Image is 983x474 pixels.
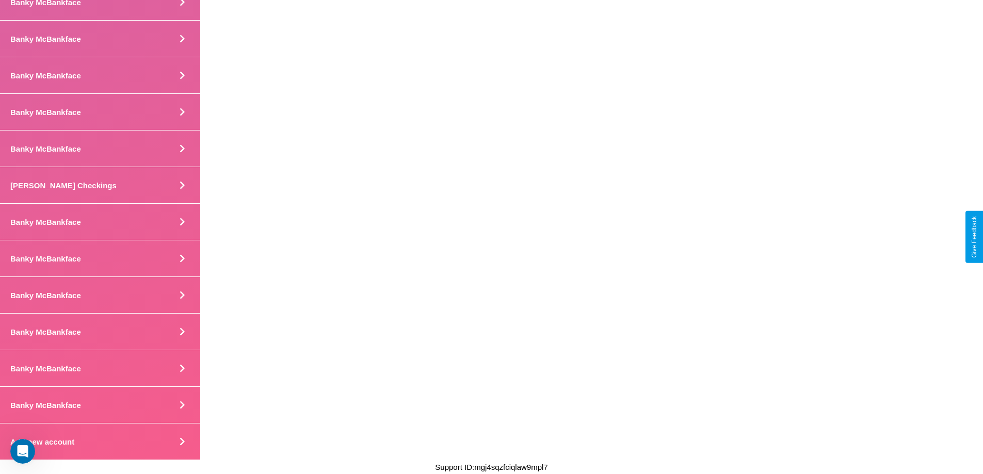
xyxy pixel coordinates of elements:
h4: Banky McBankface [10,291,81,300]
p: Support ID: mgj4sqzfciqlaw9mpl7 [435,460,547,474]
h4: Banky McBankface [10,35,81,43]
h4: Banky McBankface [10,401,81,410]
iframe: Intercom live chat [10,439,35,464]
h4: [PERSON_NAME] Checkings [10,181,117,190]
h4: Banky McBankface [10,218,81,226]
h4: Banky McBankface [10,144,81,153]
div: Give Feedback [971,216,978,258]
h4: Banky McBankface [10,328,81,336]
h4: Banky McBankface [10,254,81,263]
h4: Banky McBankface [10,364,81,373]
h4: Banky McBankface [10,108,81,117]
h4: Banky McBankface [10,71,81,80]
h4: Add new account [10,437,74,446]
